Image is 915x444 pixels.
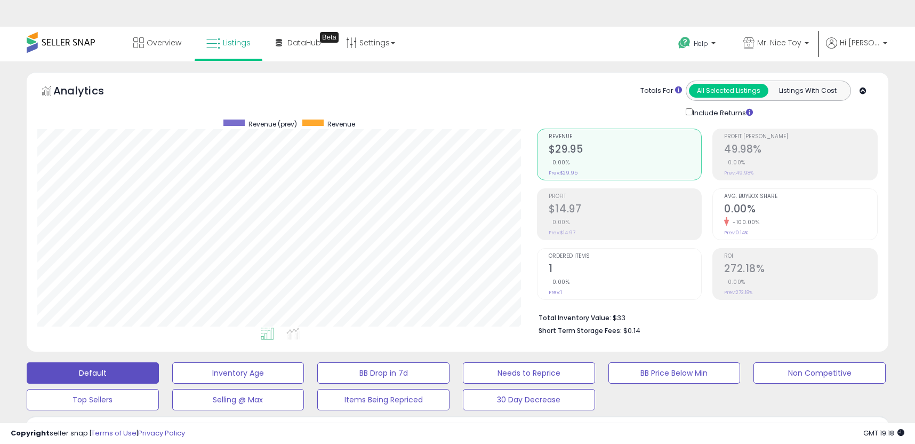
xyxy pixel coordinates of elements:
[172,389,304,410] button: Selling @ Max
[539,313,611,322] b: Total Inventory Value:
[223,37,251,48] span: Listings
[863,428,904,438] span: 2025-09-9 19:18 GMT
[11,428,50,438] strong: Copyright
[539,326,622,335] b: Short Term Storage Fees:
[608,362,741,384] button: BB Price Below Min
[248,120,297,129] span: Revenue (prev)
[27,389,159,410] button: Top Sellers
[317,389,450,410] button: Items Being Repriced
[724,203,877,217] h2: 0.00%
[125,27,189,59] a: Overview
[724,263,877,277] h2: 272.18%
[320,32,339,43] div: Tooltip anchor
[724,194,877,200] span: Avg. Buybox Share
[724,278,745,286] small: 0.00%
[138,428,185,438] a: Privacy Policy
[549,170,577,176] small: Prev: $29.95
[670,28,726,61] a: Help
[549,263,702,277] h2: 1
[724,158,745,166] small: 0.00%
[338,27,403,59] a: Settings
[549,194,702,200] span: Profit
[724,253,877,259] span: ROI
[549,218,570,226] small: 0.00%
[753,362,886,384] button: Non Competitive
[549,289,562,296] small: Prev: 1
[724,289,752,296] small: Prev: 272.18%
[724,170,753,176] small: Prev: 49.98%
[327,120,355,129] span: Revenue
[623,326,640,336] span: $0.14
[689,84,768,98] button: All Selected Listings
[549,229,575,236] small: Prev: $14.97
[729,218,759,226] small: -100.00%
[539,311,870,323] li: $33
[463,389,595,410] button: 30 Day Decrease
[172,362,304,384] button: Inventory Age
[549,253,702,259] span: Ordered Items
[724,229,748,236] small: Prev: 0.14%
[27,362,159,384] button: Default
[724,134,877,140] span: Profit [PERSON_NAME]
[268,27,329,59] a: DataHub
[694,39,708,48] span: Help
[198,27,259,59] a: Listings
[11,429,185,439] div: seller snap | |
[147,37,181,48] span: Overview
[53,83,125,101] h5: Analytics
[287,37,321,48] span: DataHub
[91,428,137,438] a: Terms of Use
[757,37,801,48] span: Mr. Nice Toy
[549,158,570,166] small: 0.00%
[678,106,766,118] div: Include Returns
[768,84,847,98] button: Listings With Cost
[826,37,887,61] a: Hi [PERSON_NAME]
[463,362,595,384] button: Needs to Reprice
[724,143,877,157] h2: 49.98%
[549,203,702,217] h2: $14.97
[549,134,702,140] span: Revenue
[640,86,682,96] div: Totals For
[549,278,570,286] small: 0.00%
[317,362,450,384] button: BB Drop in 7d
[678,36,691,50] i: Get Help
[549,143,702,157] h2: $29.95
[840,37,880,48] span: Hi [PERSON_NAME]
[735,27,817,61] a: Mr. Nice Toy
